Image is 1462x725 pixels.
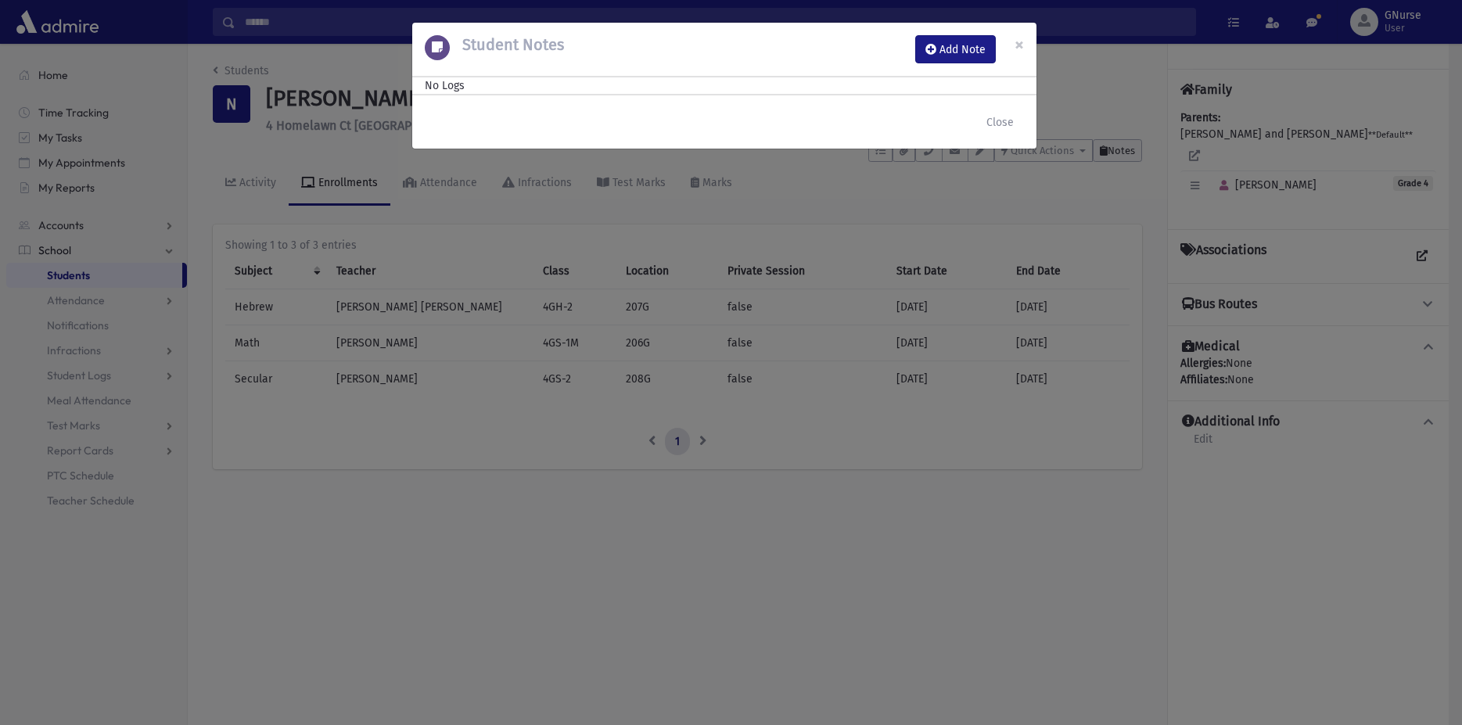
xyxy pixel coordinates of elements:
[1002,23,1036,66] button: Close
[450,35,564,54] h5: Student Notes
[1015,34,1024,56] span: ×
[425,77,1024,94] div: No Logs
[976,108,1024,136] button: Close
[915,35,996,63] button: Add Note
